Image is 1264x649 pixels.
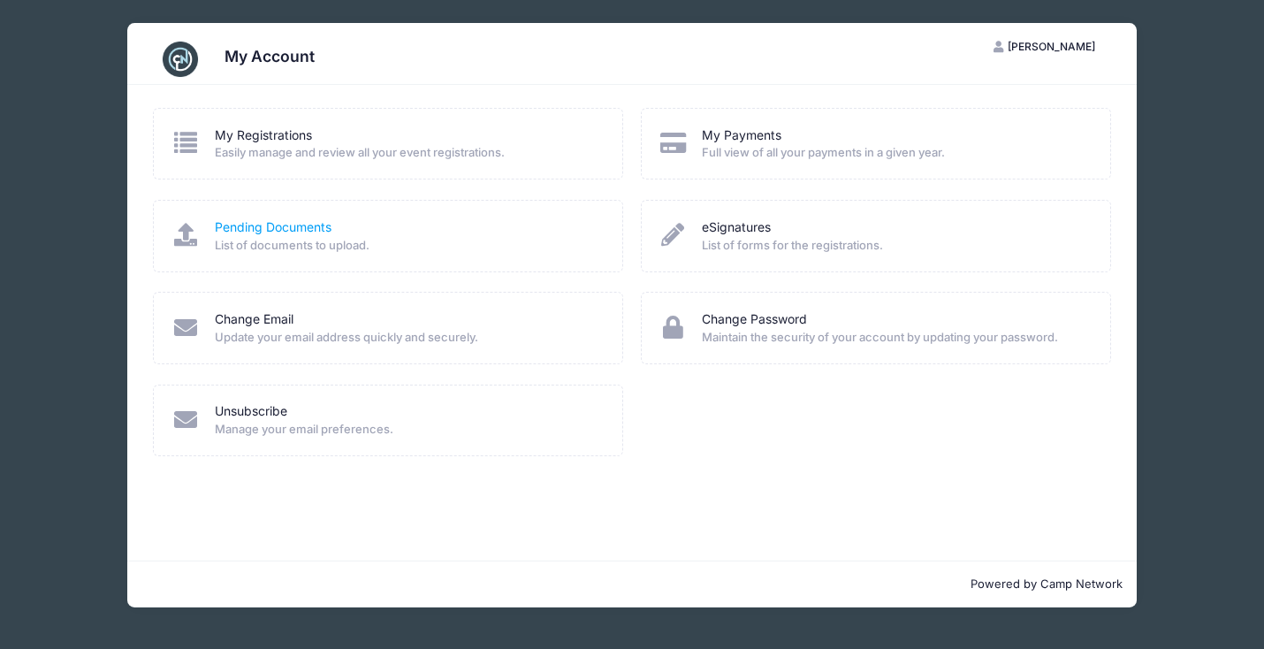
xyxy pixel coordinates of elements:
[702,144,1087,162] span: Full view of all your payments in a given year.
[215,310,293,329] a: Change Email
[215,329,600,347] span: Update your email address quickly and securely.
[215,218,331,237] a: Pending Documents
[702,310,807,329] a: Change Password
[978,32,1111,62] button: [PERSON_NAME]
[215,237,600,255] span: List of documents to upload.
[141,576,1122,593] p: Powered by Camp Network
[702,218,771,237] a: eSignatures
[1008,40,1095,53] span: [PERSON_NAME]
[225,47,315,65] h3: My Account
[215,421,600,439] span: Manage your email preferences.
[215,144,600,162] span: Easily manage and review all your event registrations.
[702,237,1087,255] span: List of forms for the registrations.
[215,126,312,145] a: My Registrations
[702,329,1087,347] span: Maintain the security of your account by updating your password.
[215,402,287,421] a: Unsubscribe
[702,126,781,145] a: My Payments
[163,42,198,77] img: CampNetwork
